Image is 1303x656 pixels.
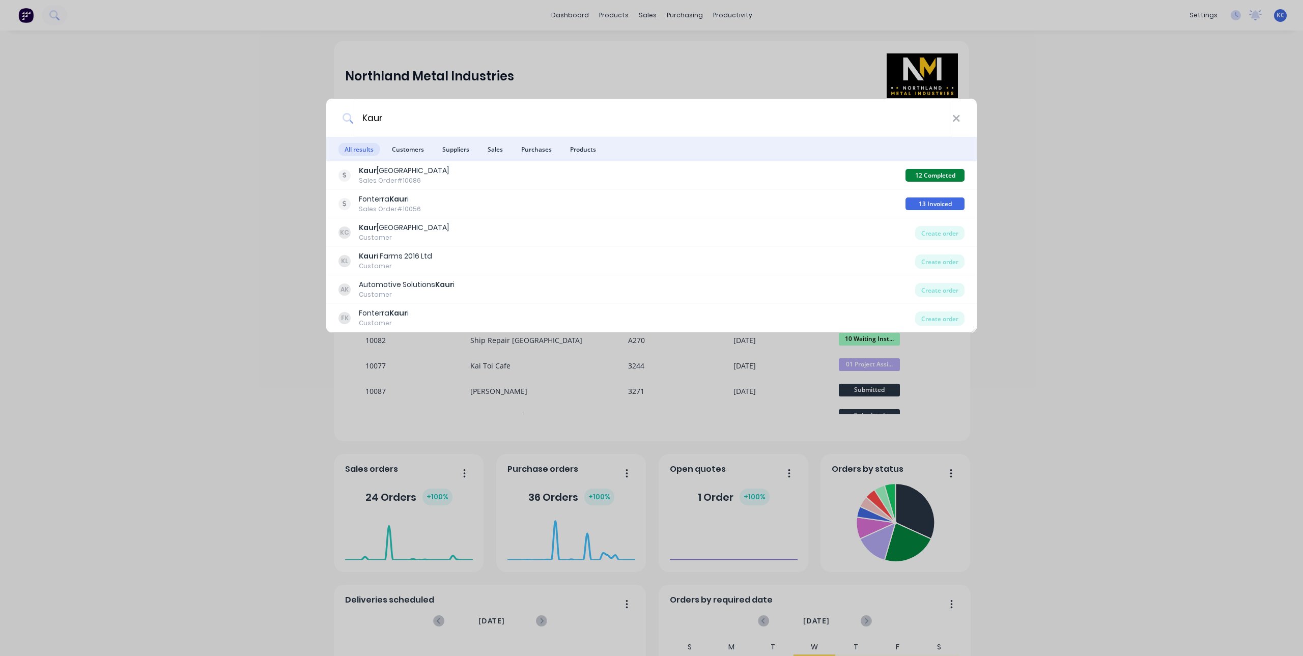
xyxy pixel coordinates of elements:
div: Create order [915,311,965,326]
b: Kaur [435,279,453,290]
div: Create order [915,283,965,297]
span: Purchases [515,143,558,156]
div: KL [338,255,351,267]
div: [GEOGRAPHIC_DATA] [359,165,449,176]
div: Customer [359,233,449,242]
div: Customer [359,319,409,328]
div: i Farms 2016 Ltd [359,251,432,262]
div: FK [338,312,351,324]
div: 13 Invoiced [905,197,965,210]
b: Kaur [359,165,377,176]
b: Kaur [359,251,377,261]
div: Automotive Solutions i [359,279,455,290]
b: Kaur [389,308,407,318]
div: Sales Order #10056 [359,205,421,214]
div: Sales Order #10086 [359,176,449,185]
div: KC [338,226,351,239]
b: Kaur [359,222,377,233]
span: Suppliers [436,143,475,156]
div: Create order [915,226,965,240]
div: AK [338,283,351,296]
input: Start typing a customer or supplier name to create a new order... [354,99,952,137]
div: Fonterra i [359,194,421,205]
div: Customer [359,290,455,299]
span: Customers [386,143,430,156]
div: 12 Completed [905,169,965,182]
span: Products [564,143,602,156]
span: All results [338,143,380,156]
div: Fonterra i [359,308,409,319]
div: Create order [915,254,965,269]
div: [GEOGRAPHIC_DATA] [359,222,449,233]
span: Sales [481,143,509,156]
div: Customer [359,262,432,271]
b: Kaur [389,194,407,204]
